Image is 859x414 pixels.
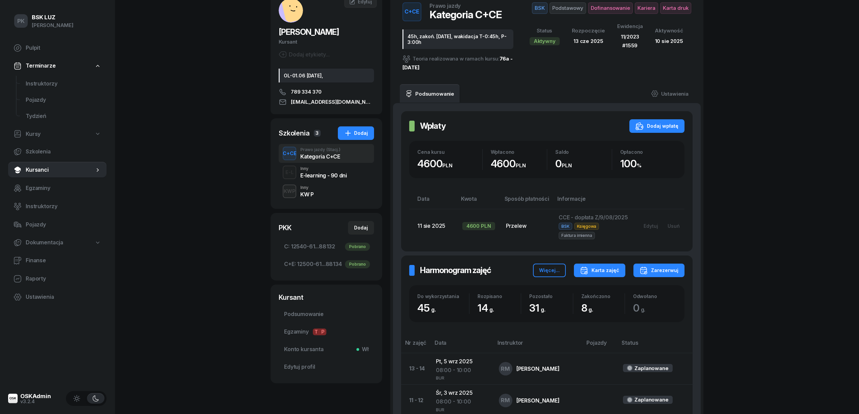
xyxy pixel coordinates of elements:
[493,338,582,353] th: Instruktor
[8,40,107,56] a: Pulpit
[553,194,633,209] th: Informacje
[26,166,94,174] span: Kursanci
[530,37,560,45] div: Aktywny
[541,306,545,313] small: g.
[637,162,642,169] small: %
[417,302,439,314] span: 45
[655,37,683,46] div: 10 sie 2025
[26,220,101,229] span: Pojazdy
[501,366,510,372] span: RM
[284,242,369,251] span: 12540-61...88132
[574,38,603,44] span: 13 cze 2025
[402,54,513,72] div: Teoria realizowana w ramach kursu:
[431,338,493,353] th: Data
[506,222,548,230] div: Przelew
[20,399,51,404] div: v3.2.4
[491,157,547,170] div: 4600
[279,50,330,58] div: Dodaj etykiety...
[26,202,101,211] span: Instruktorzy
[26,112,101,121] span: Tydzień
[348,221,374,235] button: Dodaj
[32,21,73,30] div: [PERSON_NAME]
[8,144,107,160] a: Szkolenia
[279,293,374,302] div: Kursant
[633,264,684,277] button: Zarezerwuj
[478,293,521,299] div: Rozpisano
[26,79,101,88] span: Instruktorzy
[280,149,299,157] div: C+CE
[8,126,107,142] a: Kursy
[338,126,374,140] button: Dodaj
[420,265,491,276] h2: Harmonogram zajęć
[581,302,597,314] span: 8
[8,235,107,250] a: Dokumentacja
[555,149,612,155] div: Saldo
[291,98,374,106] span: [EMAIL_ADDRESS][DOMAIN_NAME]
[283,168,296,176] div: E-L
[26,130,41,139] span: Kursy
[300,173,347,178] div: E-learning - 90 dni
[574,223,599,230] span: Księgowa
[20,76,107,92] a: Instruktorzy
[26,62,55,70] span: Terminarze
[344,129,368,137] div: Dodaj
[629,119,684,133] button: Dodaj wpłatę
[26,147,101,156] span: Szkolenia
[436,406,488,412] div: BUR
[279,69,374,82] div: OL-01.06 [DATE],
[559,214,628,221] span: CCE - dopłata Z/9/08/2025
[284,260,369,269] span: 12500-61...88134
[559,232,595,239] span: Faktura imienna
[655,26,683,35] div: Aktywność
[300,167,347,171] div: Inny
[529,302,549,314] span: 31
[284,363,369,371] span: Edytuj profil
[313,328,320,335] span: T
[284,260,296,269] span: C+E:
[580,266,619,274] div: Karta zajęć
[279,223,292,233] div: PKK
[640,266,678,274] div: Zarezerwuj
[283,185,296,198] button: KWP
[501,397,510,403] span: RM
[279,256,374,272] a: C+E:12500-61...88134Pobrano
[429,3,461,8] div: Prawo jazdy
[620,149,677,155] div: Opłacono
[279,341,374,358] a: Konto kursantaWł
[359,345,369,354] span: Wł
[516,162,526,169] small: PLN
[420,121,446,131] h2: Wpłaty
[279,239,374,255] a: C:12540-61...88132Pobrano
[283,147,296,160] button: C+CE
[633,302,649,314] span: 0
[8,198,107,215] a: Instruktorzy
[291,88,322,96] span: 789 334 370
[491,149,547,155] div: Wpłacono
[26,184,101,193] span: Egzaminy
[617,32,643,50] div: 11/2023 #1559
[617,22,643,31] div: Ewidencja
[663,220,684,232] button: Usuń
[559,223,572,230] span: BSK
[588,306,593,313] small: g.
[345,243,370,251] div: Pobrano
[635,2,658,14] span: Kariera
[539,266,560,274] div: Więcej...
[279,306,374,322] a: Podsumowanie
[457,194,501,209] th: Kwota
[279,359,374,375] a: Edytuj profil
[429,8,502,21] div: Kategoria C+CE
[634,364,668,373] div: Zaplanowane
[516,366,560,371] div: [PERSON_NAME]
[279,163,374,182] button: E-LInnyE-learning - 90 dni
[20,393,51,399] div: OSKAdmin
[283,166,296,179] button: E-L
[279,88,374,96] a: 789 334 370
[17,18,25,24] span: PK
[401,353,431,384] td: 13 - 14
[462,222,495,230] div: 4600 PLN
[574,264,625,277] button: Karta zajęć
[431,353,493,384] td: Pt, 5 wrz 2025
[582,338,618,353] th: Pojazdy
[354,224,368,232] div: Dodaj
